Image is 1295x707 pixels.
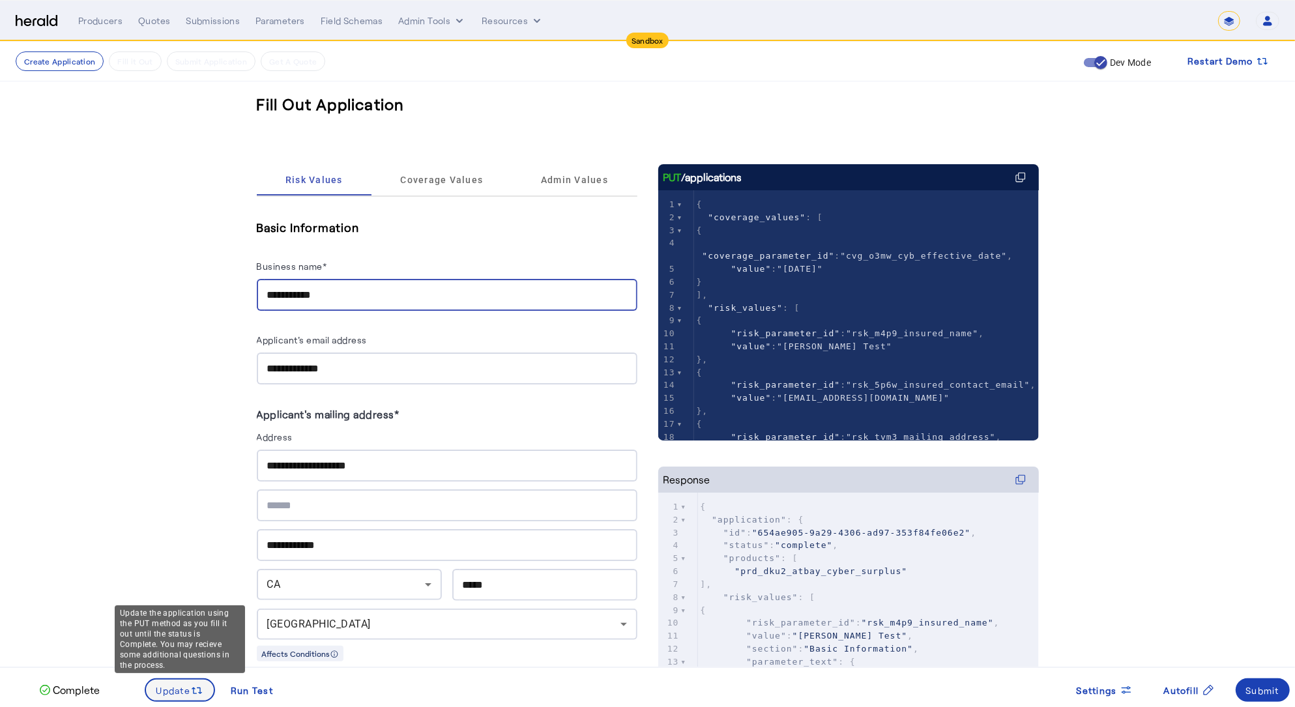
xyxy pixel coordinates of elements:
span: "status" [723,540,770,550]
div: 8 [658,591,681,604]
span: }, [697,354,708,364]
div: 8 [658,302,677,315]
span: "[DATE]" [777,264,823,274]
span: : , [701,540,839,550]
span: : [ [697,212,823,222]
div: 12 [658,353,677,366]
div: 5 [658,552,681,565]
button: Autofill [1154,678,1225,702]
span: : , [701,631,914,641]
span: { [701,605,706,615]
div: Run Test [231,684,273,697]
span: "[EMAIL_ADDRESS][DOMAIN_NAME]" [777,393,950,403]
div: 1 [658,500,681,513]
div: 9 [658,314,677,327]
span: : , [697,432,1002,442]
div: 13 [658,656,681,669]
span: "value" [731,393,771,403]
div: 3 [658,224,677,237]
span: "application" [712,515,787,525]
span: : [697,393,950,403]
div: Affects Conditions [257,646,343,661]
h3: Fill Out Application [257,94,405,115]
button: Update [145,678,216,702]
label: Business name* [257,261,327,272]
span: : , [701,528,977,538]
div: Parameters [255,14,305,27]
span: : [697,341,892,351]
div: Sandbox [626,33,669,48]
span: : [ [701,592,816,602]
span: { [697,199,703,209]
span: CA [267,578,281,590]
span: : , [697,328,984,338]
button: Settings [1066,678,1143,702]
span: "risk_parameter_id" [731,380,840,390]
span: { [697,315,703,325]
span: : [ [701,553,798,563]
span: "[PERSON_NAME] Test" [777,341,892,351]
span: PUT [663,169,682,185]
div: 11 [658,340,677,353]
div: 5 [658,263,677,276]
div: 6 [658,565,681,578]
button: Restart Demo [1177,50,1279,73]
span: : , [697,380,1036,390]
span: { [697,419,703,429]
button: Resources dropdown menu [482,14,544,27]
span: "prd_dku2_atbay_cyber_surplus" [735,566,907,576]
span: { [697,368,703,377]
span: "value" [731,264,771,274]
div: 2 [658,513,681,527]
div: 4 [658,237,677,250]
span: "coverage_parameter_id" [702,251,834,261]
div: 11 [658,629,681,642]
div: Producers [78,14,123,27]
span: "complete" [775,540,832,550]
button: Fill it Out [109,51,161,71]
label: Address [257,431,293,442]
span: } [697,277,703,287]
button: Get A Quote [261,51,325,71]
span: "risk_parameter_id" [746,618,856,628]
span: "parameter_text" [746,657,838,667]
img: Herald Logo [16,15,57,27]
span: "id" [723,528,746,538]
div: 13 [658,366,677,379]
p: Complete [50,682,100,698]
span: "rsk_tvm3_mailing_address" [846,432,996,442]
span: "coverage_values" [708,212,806,222]
span: "654ae905-9a29-4306-ad97-353f84fe06e2" [752,528,970,538]
span: Update [156,684,191,697]
span: Settings [1077,684,1117,697]
div: 16 [658,405,677,418]
span: { [697,225,703,235]
div: 3 [658,527,681,540]
span: "rsk_m4p9_insured_name" [846,328,978,338]
label: Applicant's mailing address* [257,408,400,420]
div: 1 [658,198,677,211]
span: "risk_parameter_id" [731,432,840,442]
span: "cvg_o3mw_cyb_effective_date" [840,251,1007,261]
span: Admin Values [541,175,608,184]
h5: Basic Information [257,218,637,237]
div: Submit [1246,684,1280,697]
label: Applicant's email address [257,334,368,345]
div: 14 [658,379,677,392]
span: "value" [731,341,771,351]
span: : , [697,238,1013,261]
span: { [701,502,706,512]
span: "products" [723,553,781,563]
span: Coverage Values [400,175,483,184]
span: ], [697,290,708,300]
span: "rsk_5p6w_insured_contact_email" [846,380,1030,390]
button: Create Application [16,51,104,71]
span: "risk_parameter_id" [731,328,840,338]
label: Dev Mode [1107,56,1151,69]
button: Submit Application [167,51,255,71]
span: : { [701,515,804,525]
span: ], [701,579,712,589]
div: Submissions [186,14,240,27]
span: : , [701,644,920,654]
span: : [ [697,303,800,313]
